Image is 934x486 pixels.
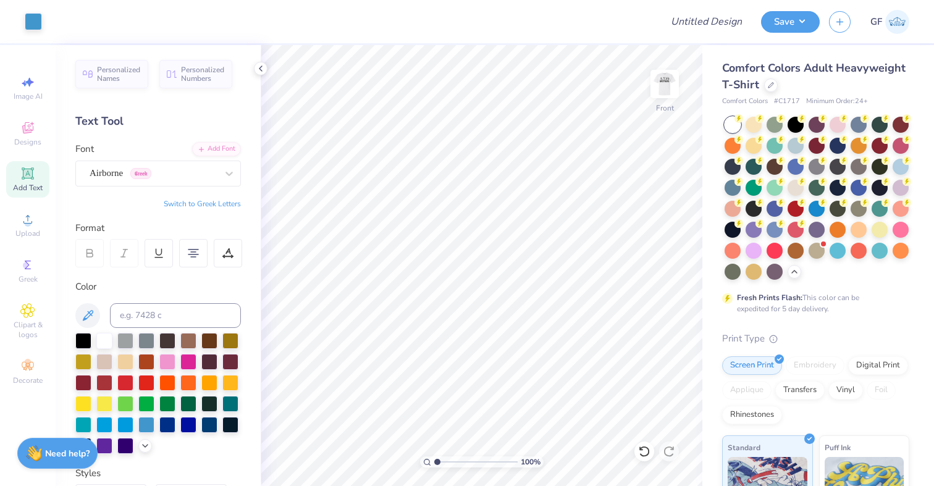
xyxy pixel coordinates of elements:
[13,375,43,385] span: Decorate
[761,11,820,33] button: Save
[652,72,677,96] img: Front
[722,332,909,346] div: Print Type
[13,183,43,193] span: Add Text
[45,448,90,459] strong: Need help?
[870,15,882,29] span: GF
[661,9,752,34] input: Untitled Design
[885,10,909,34] img: Grant Franey
[164,199,241,209] button: Switch to Greek Letters
[786,356,844,375] div: Embroidery
[867,381,896,400] div: Foil
[75,221,242,235] div: Format
[774,96,800,107] span: # C1717
[722,356,782,375] div: Screen Print
[737,293,802,303] strong: Fresh Prints Flash:
[828,381,863,400] div: Vinyl
[870,10,909,34] a: GF
[722,381,772,400] div: Applique
[656,103,674,114] div: Front
[75,280,241,294] div: Color
[806,96,868,107] span: Minimum Order: 24 +
[722,96,768,107] span: Comfort Colors
[14,137,41,147] span: Designs
[19,274,38,284] span: Greek
[722,406,782,424] div: Rhinestones
[75,466,241,480] div: Styles
[775,381,825,400] div: Transfers
[110,303,241,328] input: e.g. 7428 c
[728,441,760,454] span: Standard
[521,456,541,467] span: 100 %
[15,228,40,238] span: Upload
[75,113,241,130] div: Text Tool
[181,65,225,83] span: Personalized Numbers
[848,356,908,375] div: Digital Print
[14,91,43,101] span: Image AI
[75,142,94,156] label: Font
[825,441,851,454] span: Puff Ink
[97,65,141,83] span: Personalized Names
[6,320,49,340] span: Clipart & logos
[192,142,241,156] div: Add Font
[737,292,889,314] div: This color can be expedited for 5 day delivery.
[722,61,906,92] span: Comfort Colors Adult Heavyweight T-Shirt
